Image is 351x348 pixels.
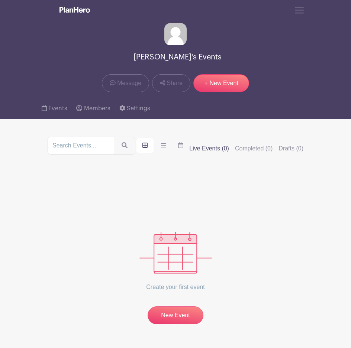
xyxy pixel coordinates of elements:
[139,232,212,274] img: events_empty-56550af544ae17c43cc50f3ebafa394433d06d5f1891c01edc4b5d1d59cfda54.svg
[152,74,190,92] a: Share
[278,144,303,153] label: Drafts (0)
[167,79,183,88] span: Share
[139,274,212,300] p: Create your first event
[127,105,150,111] span: Settings
[136,138,189,153] div: order and view
[164,23,187,45] img: default-ce2991bfa6775e67f084385cd625a349d9dcbb7a52a09fb2fda1e96e2d18dcdb.png
[117,79,141,88] span: Message
[133,51,222,64] span: [PERSON_NAME]'s Events
[189,144,229,153] label: Live Events (0)
[59,7,90,13] img: logo_white-6c42ec7e38ccf1d336a20a19083b03d10ae64f83f12c07503d8b9e83406b4c7d.svg
[189,144,303,153] div: filters
[42,98,67,119] a: Events
[84,105,110,111] span: Members
[148,306,203,324] a: New Event
[119,98,150,119] a: Settings
[235,144,273,153] label: Completed (0)
[48,105,67,111] span: Events
[48,137,114,155] input: Search Events...
[102,74,149,92] a: Message
[289,3,309,17] button: Toggle navigation
[193,74,249,92] a: + New Event
[76,98,110,119] a: Members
